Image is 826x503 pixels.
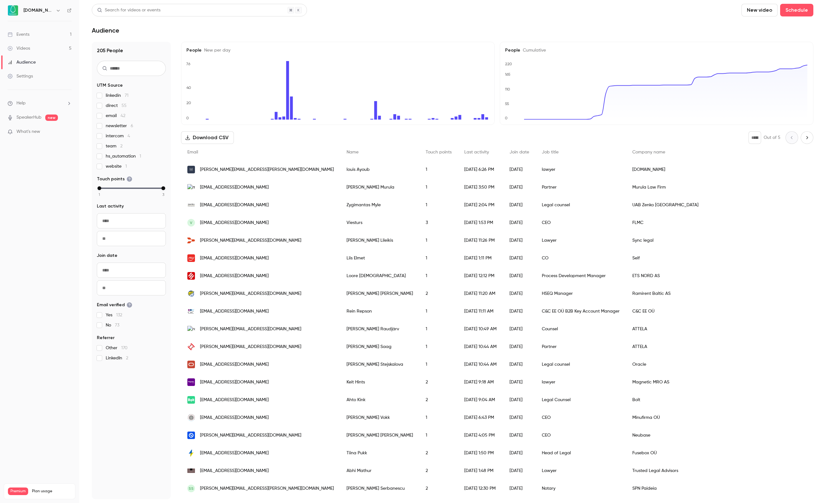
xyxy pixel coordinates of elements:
[347,150,359,154] span: Name
[626,214,815,232] div: FLMC
[97,176,132,182] span: Touch points
[97,231,166,246] input: To
[16,100,26,107] span: Help
[503,214,535,232] div: [DATE]
[626,480,815,497] div: SPN Paideia
[520,48,546,53] span: Cumulative
[535,249,626,267] div: CO
[458,373,503,391] div: [DATE] 9:18 AM
[187,361,195,368] img: oracle.com
[186,101,191,105] text: 20
[186,47,489,53] h5: People
[535,161,626,178] div: lawyer
[200,361,269,368] span: [EMAIL_ADDRESS][DOMAIN_NAME]
[140,154,141,158] span: 1
[106,92,128,99] span: linkedin
[801,131,813,144] button: Next page
[125,164,127,169] span: 1
[535,409,626,426] div: CEO
[340,302,419,320] div: Rein Repson
[535,480,626,497] div: Notary
[458,285,503,302] div: [DATE] 11:20 AM
[200,485,334,492] span: [PERSON_NAME][EMAIL_ADDRESS][PERSON_NAME][DOMAIN_NAME]
[97,7,160,14] div: Search for videos or events
[97,263,166,278] input: From
[626,338,815,356] div: ATTELA
[626,462,815,480] div: Trusted Legal Advisors
[419,267,458,285] div: 1
[626,444,815,462] div: Fusebox OÜ
[340,232,419,249] div: [PERSON_NAME] Lileikis
[419,409,458,426] div: 1
[340,249,419,267] div: Liis Elmet
[535,285,626,302] div: HSEQ Manager
[200,397,269,403] span: [EMAIL_ADDRESS][DOMAIN_NAME]
[458,356,503,373] div: [DATE] 10:44 AM
[503,426,535,444] div: [DATE]
[505,72,510,77] text: 165
[458,462,503,480] div: [DATE] 1:48 PM
[45,115,58,121] span: new
[626,161,815,178] div: [DOMAIN_NAME]
[340,285,419,302] div: [PERSON_NAME] [PERSON_NAME]
[187,184,195,191] img: murula.legal
[97,82,123,89] span: UTM Source
[8,45,30,52] div: Videos
[505,102,509,106] text: 55
[505,62,512,66] text: 220
[458,267,503,285] div: [DATE] 12:12 PM
[535,267,626,285] div: Process Development Manager
[340,214,419,232] div: Viesturs
[121,346,128,350] span: 170
[187,432,195,439] img: neubase.co
[419,196,458,214] div: 1
[503,267,535,285] div: [DATE]
[503,161,535,178] div: [DATE]
[780,4,813,16] button: Schedule
[340,178,419,196] div: [PERSON_NAME] Murula
[419,161,458,178] div: 1
[458,426,503,444] div: [DATE] 4:05 PM
[535,462,626,480] div: Lawyer
[458,480,503,497] div: [DATE] 12:30 PM
[187,166,195,173] img: mancipatio.net
[115,323,119,327] span: 73
[535,232,626,249] div: Lawyer
[200,379,269,386] span: [EMAIL_ADDRESS][DOMAIN_NAME]
[97,203,124,209] span: Last activity
[419,178,458,196] div: 1
[419,444,458,462] div: 2
[426,150,452,154] span: Touch points
[464,150,489,154] span: Last activity
[626,409,815,426] div: Minufirma OÜ
[535,196,626,214] div: Legal counsel
[419,356,458,373] div: 1
[458,161,503,178] div: [DATE] 6:26 PM
[535,391,626,409] div: Legal Counsel
[8,31,29,38] div: Events
[503,409,535,426] div: [DATE]
[121,114,125,118] span: 42
[32,489,71,494] span: Plan usage
[340,267,419,285] div: Loore [DEMOGRAPHIC_DATA]
[510,150,529,154] span: Join date
[200,432,301,439] span: [PERSON_NAME][EMAIL_ADDRESS][DOMAIN_NAME]
[97,302,132,308] span: Email verified
[161,186,165,190] div: max
[181,131,234,144] button: Download CSV
[458,214,503,232] div: [DATE] 1:53 PM
[16,128,40,135] span: What's new
[505,116,508,120] text: 0
[626,320,815,338] div: ATTELA
[764,134,780,141] p: Out of 5
[187,343,195,351] img: attela.ee
[106,123,133,129] span: newsletter
[503,373,535,391] div: [DATE]
[458,338,503,356] div: [DATE] 10:44 AM
[419,214,458,232] div: 3
[340,196,419,214] div: Zygimantas Myle
[535,444,626,462] div: Head of Legal
[200,344,301,350] span: [PERSON_NAME][EMAIL_ADDRESS][DOMAIN_NAME]
[186,85,191,90] text: 40
[106,153,141,159] span: hs_automation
